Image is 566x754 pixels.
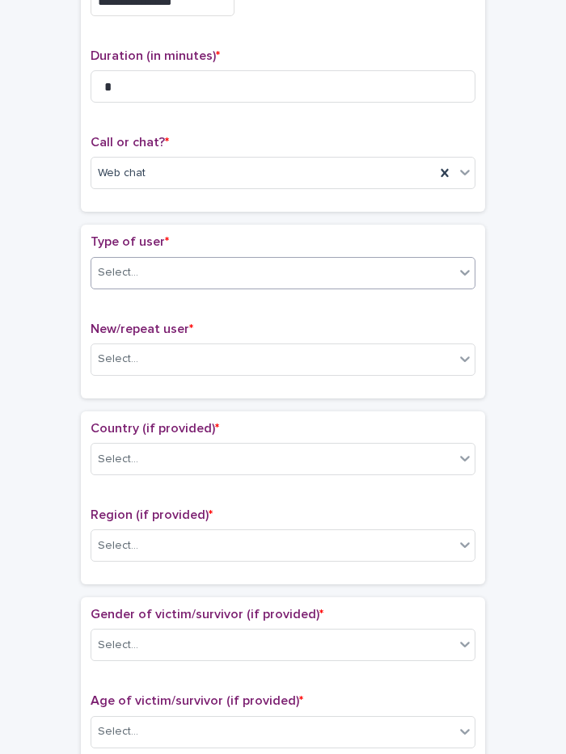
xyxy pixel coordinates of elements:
div: Select... [98,264,138,281]
div: Select... [98,537,138,554]
span: Gender of victim/survivor (if provided) [91,608,323,621]
div: Select... [98,351,138,368]
span: Region (if provided) [91,508,213,521]
div: Select... [98,637,138,654]
span: Duration (in minutes) [91,49,220,62]
span: Age of victim/survivor (if provided) [91,694,303,707]
span: Call or chat? [91,136,169,149]
span: Type of user [91,235,169,248]
div: Select... [98,723,138,740]
span: Web chat [98,165,146,182]
span: Country (if provided) [91,422,219,435]
span: New/repeat user [91,322,193,335]
div: Select... [98,451,138,468]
